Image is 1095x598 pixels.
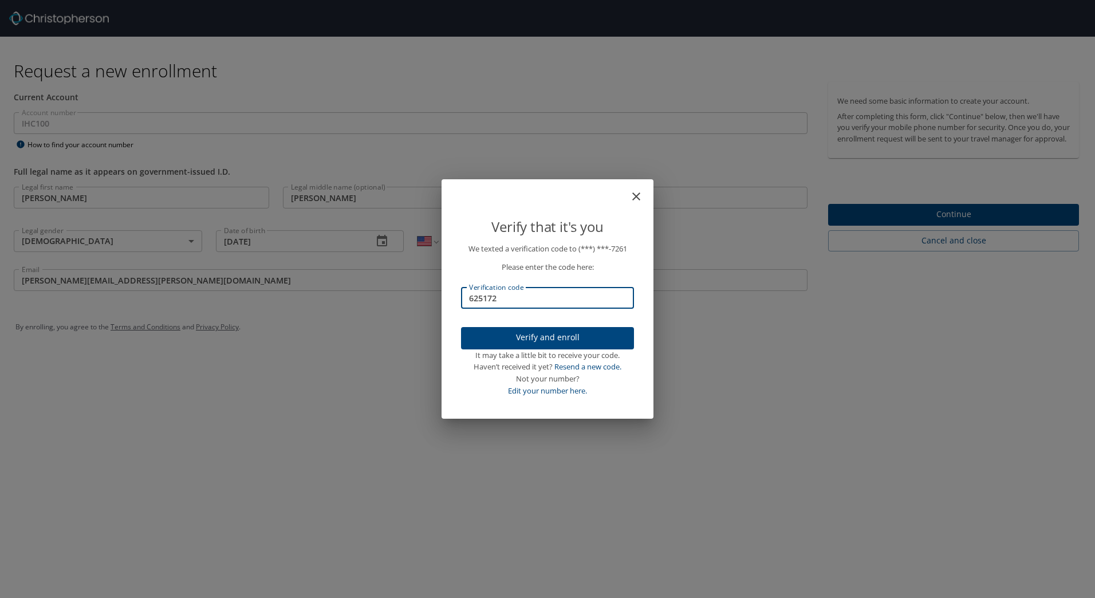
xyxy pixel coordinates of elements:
button: Verify and enroll [461,327,634,349]
p: Verify that it's you [461,216,634,238]
a: Resend a new code. [554,361,621,372]
div: It may take a little bit to receive your code. [461,349,634,361]
a: Edit your number here. [508,385,587,396]
button: close [635,184,649,198]
p: Please enter the code here: [461,261,634,273]
p: We texted a verification code to (***) ***- 7261 [461,243,634,255]
div: Haven’t received it yet? [461,361,634,373]
span: Verify and enroll [470,331,625,345]
div: Not your number? [461,373,634,385]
